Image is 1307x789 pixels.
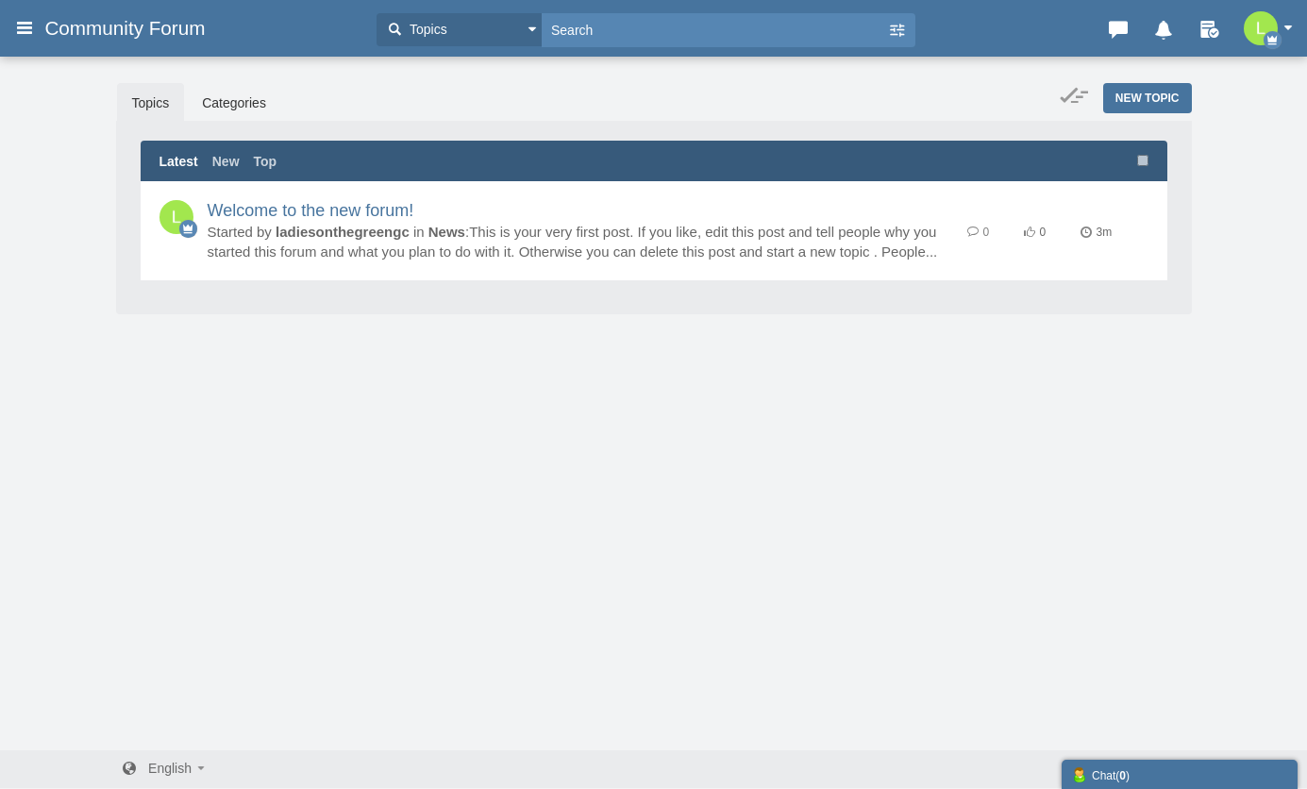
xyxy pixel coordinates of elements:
[212,152,240,171] a: New
[187,83,281,123] a: Categories
[983,226,990,239] span: 0
[1115,92,1180,105] span: New Topic
[44,11,367,45] a: Community Forum
[1115,769,1130,782] span: ( )
[44,17,219,40] span: Community Forum
[377,13,542,46] button: Topics
[542,13,887,46] input: Search
[117,83,185,123] a: Topics
[1040,226,1047,239] span: 0
[405,20,447,40] span: Topics
[1071,764,1288,784] div: Chat
[148,761,192,776] span: English
[276,224,410,240] a: ladiesonthegreengc
[1081,226,1113,239] time: 3m
[1119,769,1126,782] strong: 0
[428,224,465,240] a: News
[159,200,193,234] img: 0iFdCWJabQAAAABJRU5ErkJggg==
[1103,83,1192,113] a: New Topic
[254,152,277,171] a: Top
[159,152,198,171] a: Latest
[1244,11,1278,45] img: 0iFdCWJabQAAAABJRU5ErkJggg==
[208,201,414,220] a: Welcome to the new forum!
